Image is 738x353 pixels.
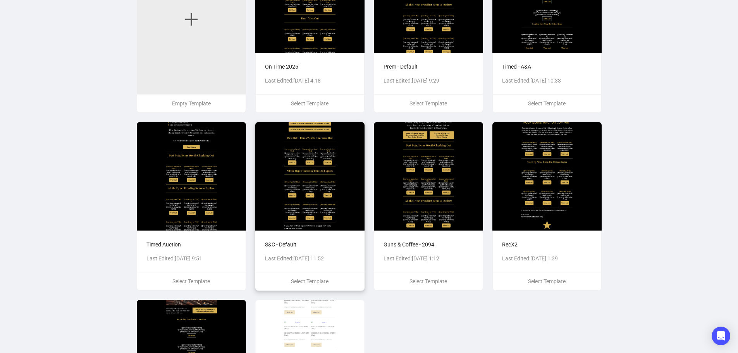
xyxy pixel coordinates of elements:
span: Select Template [528,278,566,284]
span: plus [184,12,199,27]
p: RecX2 [502,240,592,249]
p: On Time 2025 [265,62,355,71]
p: Last Edited: [DATE] 11:52 [265,254,355,263]
p: Last Edited: [DATE] 9:29 [384,76,473,85]
p: S&C - Default [265,240,355,249]
img: 66e8563281b92836e7f1aee1 [137,122,246,231]
span: Select Template [409,278,447,284]
p: Guns & Coffee - 2094 [384,240,473,249]
p: Timed Auction [146,240,236,249]
p: Last Edited: [DATE] 1:12 [384,254,473,263]
img: 66db314c667b09c892cbf1b4 [492,122,602,231]
div: Open Intercom Messenger [712,327,730,345]
span: Select Template [172,278,210,284]
img: 66db65bd204896685e3f9be2 [255,122,365,231]
p: Last Edited: [DATE] 4:18 [265,76,355,85]
p: Last Edited: [DATE] 9:51 [146,254,236,263]
span: Select Template [291,278,329,284]
p: Last Edited: [DATE] 1:39 [502,254,592,263]
span: Select Template [528,100,566,107]
span: Select Template [291,100,329,107]
span: Select Template [409,100,447,107]
img: 66df453edced23a6199160b1 [374,122,483,231]
p: Timed - A&A [502,62,592,71]
span: Empty Template [172,100,211,107]
p: Prem - Default [384,62,473,71]
p: Last Edited: [DATE] 10:33 [502,76,592,85]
